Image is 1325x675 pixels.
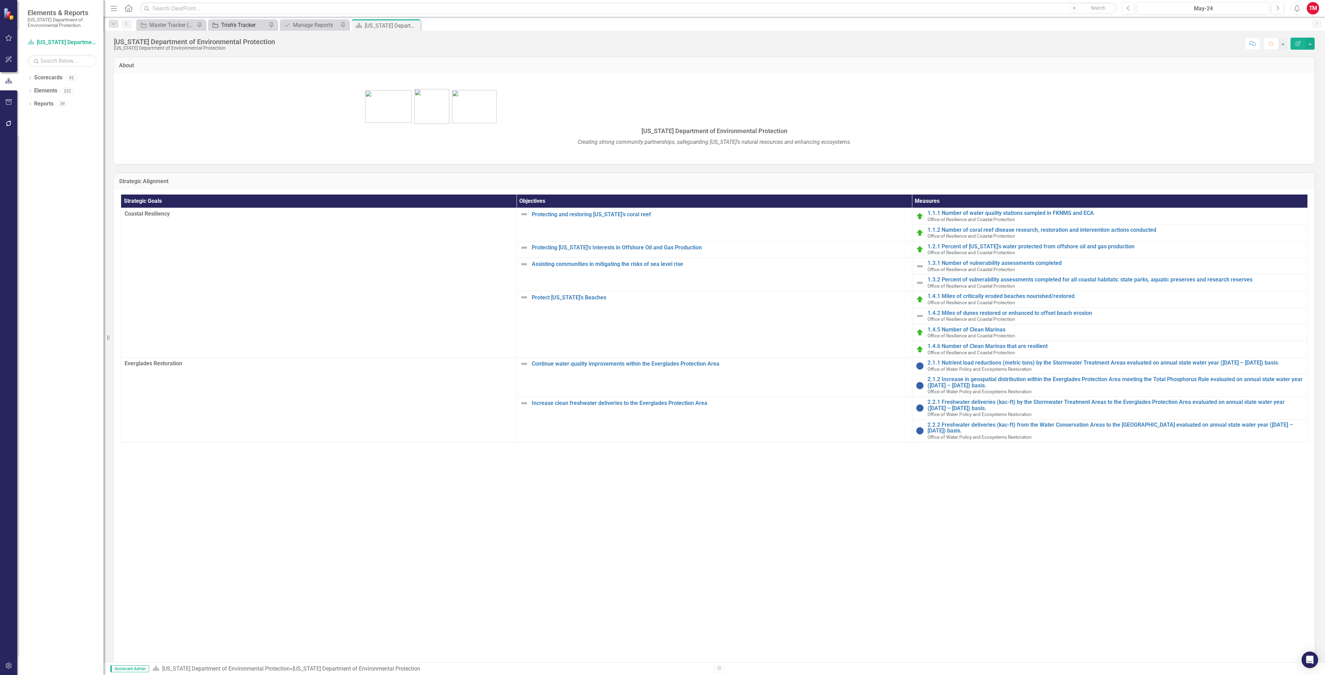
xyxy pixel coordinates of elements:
[912,308,1307,324] td: Double-Click to Edit Right Click for Context Menu
[125,360,513,368] span: Everglades Restoration
[517,397,912,443] td: Double-Click to Edit Right Click for Context Menu
[119,62,1309,69] h3: About
[149,21,195,29] div: Master Tracker (External)
[927,411,1032,417] span: Office of Water Policy and Ecosystems Restoration
[293,665,420,672] div: [US_STATE] Department of Environmental Protection
[927,366,1032,372] span: Office of Water Policy and Ecosystems Restoration
[927,210,1304,216] a: 1.1.1 Number of water quality stations sampled in FKNMS and ECA
[927,376,1304,388] a: 2.1.2 Increase in geospatial distribution within the Everglades Protection Area meeting the Total...
[110,665,149,672] span: Scorecard Admin
[912,258,1307,274] td: Double-Click to Edit Right Click for Context Menu
[912,341,1307,357] td: Double-Click to Edit Right Click for Context Menu
[121,208,517,358] td: Double-Click to Edit
[916,279,924,287] img: Not Defined
[532,400,908,406] a: Increase clean freshwater deliveries to the Everglades Protection Area
[927,260,1304,266] a: 1.3.1 Number of vulnerability assessments completed
[34,100,53,108] a: Reports
[927,283,1015,289] span: Office of Resilience and Coastal Protection
[916,345,924,354] img: On Target
[517,291,912,358] td: Double-Click to Edit Right Click for Context Menu
[520,210,528,218] img: Not Defined
[916,381,924,390] img: No Information
[916,362,924,370] img: No Information
[927,310,1304,316] a: 1.4.2 Miles of dunes restored or enhanced to offset beach erosion
[927,389,1032,394] span: Office of Water Policy and Ecosystems Restoration
[1139,4,1267,13] div: May-24
[912,374,1307,397] td: Double-Click to Edit Right Click for Context Menu
[912,324,1307,341] td: Double-Click to Edit Right Click for Context Menu
[916,295,924,304] img: On Target
[916,229,924,237] img: On Target
[221,21,267,29] div: Trish's Tracker
[916,262,924,270] img: Not Defined
[28,55,97,67] input: Search Below...
[293,21,338,29] div: Manage Reports
[912,225,1307,241] td: Double-Click to Edit Right Click for Context Menu
[1091,5,1106,11] span: Search
[927,333,1015,338] span: Office of Resilience and Coastal Protection
[28,39,97,47] a: [US_STATE] Department of Environmental Protection
[517,258,912,291] td: Double-Click to Edit Right Click for Context Menu
[927,360,1304,366] a: 2.1.1 Nutrient load reductions (metric tons) by the Stormwater Treatment Areas evaluated on annua...
[578,139,851,145] em: Creating strong community partnerships, safeguarding [US_STATE]'s natural resources and enhancing...
[153,665,709,673] div: »
[927,244,1304,250] a: 1.2.1 Percent of [US_STATE]'s water protected from offshore oil and gas production
[912,241,1307,258] td: Double-Click to Edit Right Click for Context Menu
[66,75,77,81] div: 95
[912,275,1307,291] td: Double-Click to Edit Right Click for Context Menu
[916,312,924,320] img: Not Defined
[365,90,412,123] img: bhsp1.png
[927,343,1304,349] a: 1.4.6 Number of Clean Marinas that are resilient
[520,360,528,368] img: Not Defined
[210,21,267,29] a: Trish's Tracker
[121,358,517,443] td: Double-Click to Edit
[927,316,1015,322] span: Office of Resilience and Coastal Protection
[916,404,924,412] img: No Information
[532,295,908,301] a: Protect [US_STATE]'s Beaches
[912,358,1307,374] td: Double-Click to Edit Right Click for Context Menu
[916,212,924,220] img: On Target
[912,208,1307,225] td: Double-Click to Edit Right Click for Context Menu
[916,245,924,254] img: On Target
[1081,3,1115,13] button: Search
[927,250,1015,255] span: Office of Resilience and Coastal Protection
[927,293,1304,299] a: 1.4.1 Miles of critically eroded beaches nourished/restored
[916,427,924,435] img: No Information
[114,38,275,46] div: [US_STATE] Department of Environmental Protection
[138,21,195,29] a: Master Tracker (External)
[912,397,1307,420] td: Double-Click to Edit Right Click for Context Menu
[641,127,787,135] span: [US_STATE] Department of Environmental Protection
[927,300,1015,305] span: Office of Resilience and Coastal Protection
[927,227,1304,233] a: 1.1.2 Number of coral reef disease research, restoration and intervention actions conducted
[927,399,1304,411] a: 2.2.1 Freshwater deliveries (kac-ft) by the Stormwater Treatment Areas to the Everglades Protecti...
[414,89,449,124] img: FL-DEP-LOGO-color-sam%20v4.jpg
[520,293,528,301] img: Not Defined
[57,101,68,107] div: 39
[1137,2,1269,14] button: May-24
[282,21,338,29] a: Manage Reports
[3,8,16,20] img: ClearPoint Strategy
[927,233,1015,239] span: Office of Resilience and Coastal Protection
[532,261,908,267] a: Assisting communities in mitigating the risks of sea level rise
[927,434,1032,440] span: Office of Water Policy and Ecosystems Restoration
[517,208,912,241] td: Double-Click to Edit Right Click for Context Menu
[520,260,528,268] img: Not Defined
[125,210,513,218] span: Coastal Resiliency
[520,244,528,252] img: Not Defined
[1307,2,1319,14] button: TM
[34,87,57,95] a: Elements
[927,327,1304,333] a: 1.4.5 Number of Clean Marinas
[532,245,908,251] a: Protecting [US_STATE]'s Interests in Offshore Oil and Gas Production
[114,46,275,51] div: [US_STATE] Department of Environmental Protection
[927,422,1304,434] a: 2.2.2 Freshwater deliveries (kac-ft) from the Water Conservation Areas to the [GEOGRAPHIC_DATA] e...
[532,361,908,367] a: Continue water quality improvements within the Everglades Protection Area
[517,241,912,258] td: Double-Click to Edit Right Click for Context Menu
[532,211,908,218] a: Protecting and restoring [US_STATE]'s coral reef
[927,350,1015,355] span: Office of Resilience and Coastal Protection
[1302,652,1318,668] div: Open Intercom Messenger
[452,90,497,123] img: bird1.png
[28,9,97,17] span: Elements & Reports
[520,399,528,407] img: Not Defined
[162,665,290,672] a: [US_STATE] Department of Environmental Protection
